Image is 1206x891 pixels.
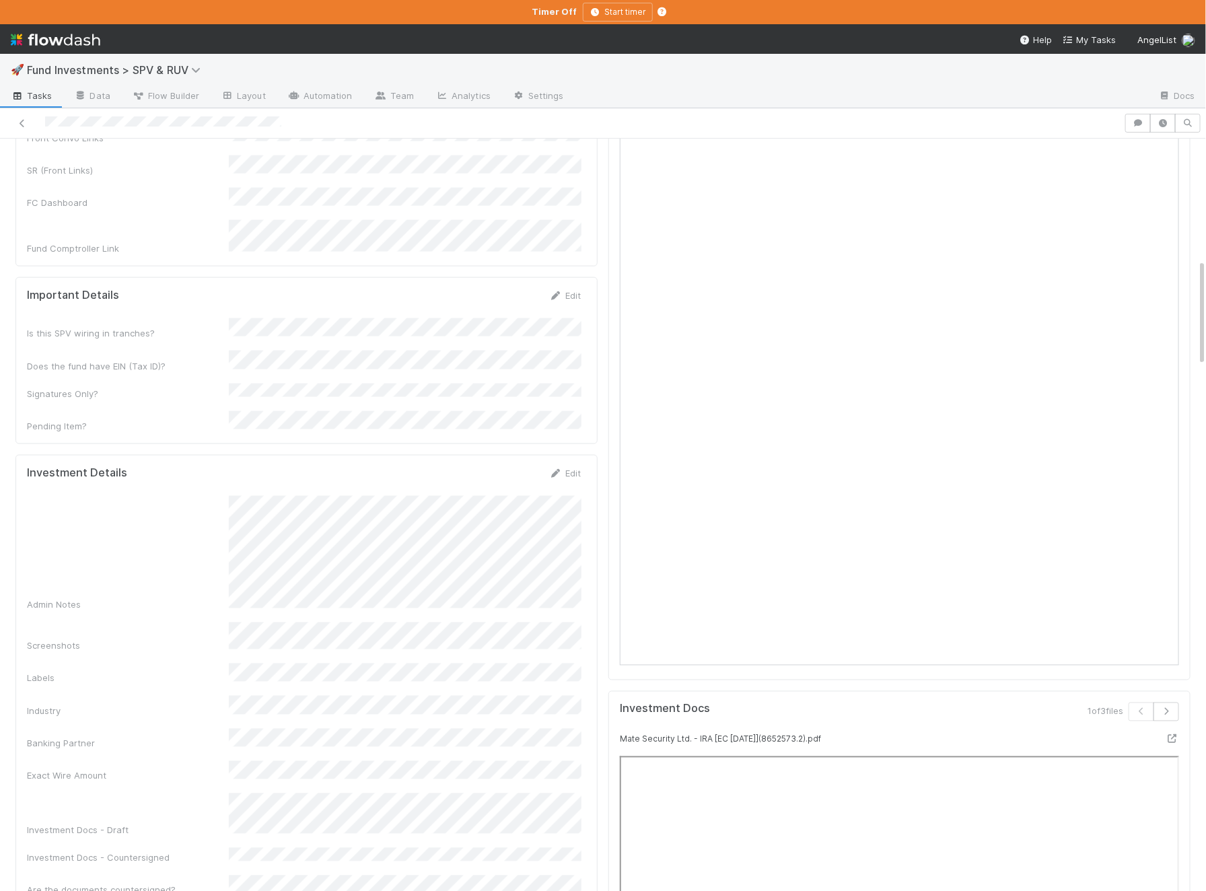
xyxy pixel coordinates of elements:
div: Admin Notes [27,598,229,612]
strong: Timer Off [532,6,577,17]
span: 🚀 [11,64,24,75]
div: Help [1020,33,1052,46]
div: Labels [27,672,229,685]
a: Analytics [425,86,501,108]
div: Fund Comptroller Link [27,242,229,255]
h5: Investment Details [27,466,127,480]
a: Edit [549,290,581,301]
a: Edit [549,468,581,478]
img: logo-inverted-e16ddd16eac7371096b0.svg [11,28,100,51]
span: AngelList [1137,34,1176,45]
div: SR (Front Links) [27,164,229,177]
small: Mate Security Ltd. - IRA [EC [DATE]](8652573.2).pdf [620,734,821,744]
div: Is this SPV wiring in tranches? [27,326,229,340]
a: Flow Builder [121,86,210,108]
a: My Tasks [1063,33,1116,46]
div: Pending Item? [27,419,229,433]
a: Layout [210,86,277,108]
h5: Important Details [27,289,119,302]
div: Investment Docs - Countersigned [27,851,229,865]
img: avatar_12dd09bb-393f-4edb-90ff-b12147216d3f.png [1182,34,1195,47]
div: Investment Docs - Draft [27,824,229,837]
span: My Tasks [1063,34,1116,45]
span: 1 of 3 files [1088,705,1123,718]
div: Signatures Only? [27,387,229,400]
a: Team [363,86,425,108]
div: Industry [27,705,229,718]
a: Docs [1147,86,1206,108]
span: Fund Investments > SPV & RUV [27,63,207,77]
div: Banking Partner [27,737,229,750]
a: Settings [501,86,575,108]
div: Exact Wire Amount [27,769,229,783]
h5: Investment Docs [620,703,710,716]
span: Tasks [11,89,52,102]
div: FC Dashboard [27,196,229,209]
button: Start timer [583,3,653,22]
a: Automation [277,86,363,108]
div: Screenshots [27,639,229,653]
span: Flow Builder [132,89,199,102]
a: Data [63,86,121,108]
div: Does the fund have EIN (Tax ID)? [27,359,229,373]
